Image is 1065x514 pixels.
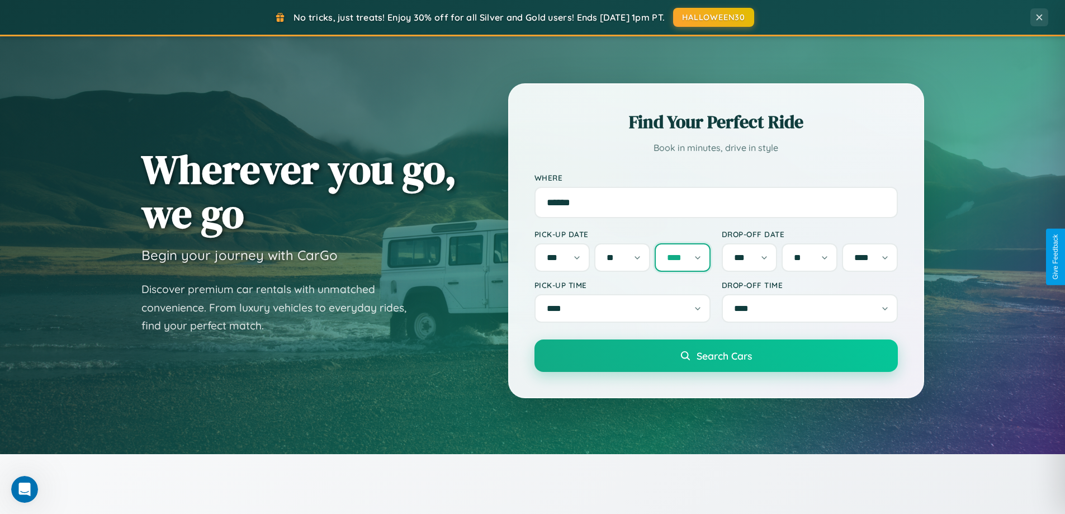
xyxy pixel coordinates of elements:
[141,247,338,263] h3: Begin your journey with CarGo
[1052,234,1059,280] div: Give Feedback
[141,147,457,235] h1: Wherever you go, we go
[673,8,754,27] button: HALLOWEEN30
[11,476,38,503] iframe: Intercom live chat
[534,339,898,372] button: Search Cars
[141,280,421,335] p: Discover premium car rentals with unmatched convenience. From luxury vehicles to everyday rides, ...
[722,229,898,239] label: Drop-off Date
[722,280,898,290] label: Drop-off Time
[534,229,711,239] label: Pick-up Date
[294,12,665,23] span: No tricks, just treats! Enjoy 30% off for all Silver and Gold users! Ends [DATE] 1pm PT.
[534,110,898,134] h2: Find Your Perfect Ride
[534,280,711,290] label: Pick-up Time
[534,140,898,156] p: Book in minutes, drive in style
[697,350,752,362] span: Search Cars
[534,173,898,182] label: Where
